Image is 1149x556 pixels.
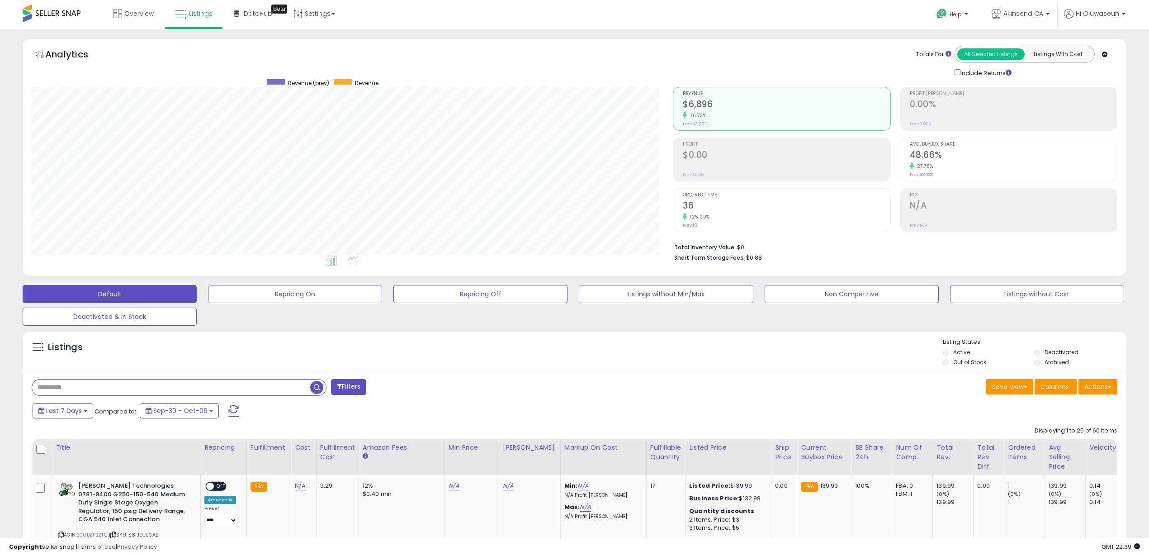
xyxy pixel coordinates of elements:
[1008,498,1045,506] div: 1
[683,142,890,147] span: Profit
[288,79,329,87] span: Revenue (prev)
[687,214,710,220] small: 125.00%
[953,348,970,356] label: Active
[208,285,382,303] button: Repricing On
[503,481,514,490] a: N/A
[46,406,82,415] span: Last 7 Days
[910,150,1117,162] h2: 48.66%
[9,543,157,551] div: seller snap | |
[957,48,1025,60] button: All Selected Listings
[683,172,704,177] small: Prev: $0.00
[244,9,272,18] span: DataHub
[855,482,885,490] div: 100%
[683,150,890,162] h2: $0.00
[1102,542,1140,551] span: 2025-10-14 22:39 GMT
[295,443,312,452] div: Cost
[45,48,106,63] h5: Analytics
[1003,9,1043,18] span: Akinsend CA
[564,443,643,452] div: Markup on Cost
[295,481,306,490] a: N/A
[986,379,1033,394] button: Save View
[449,481,459,490] a: N/A
[204,506,240,526] div: Preset:
[977,443,1000,471] div: Total Rev. Diff.
[689,481,730,490] b: Listed Price:
[48,341,83,354] h5: Listings
[689,482,764,490] div: $139.99
[977,482,997,490] div: 0.00
[320,482,352,490] div: 9.29
[77,542,116,551] a: Terms of Use
[78,482,188,526] b: [PERSON_NAME] Technologies 0781-9400 G250-150-540 Medium Duty Single Stage Oxygen Regulator, 150 ...
[204,496,236,504] div: Amazon AI
[936,490,949,498] small: (0%)
[1049,498,1085,506] div: 139.99
[820,481,838,490] span: 139.99
[650,482,678,490] div: 17
[689,507,754,515] b: Quantity discounts
[1089,498,1126,506] div: 0.14
[189,9,213,18] span: Listings
[683,223,697,228] small: Prev: 16
[689,443,767,452] div: Listed Price
[1035,427,1117,435] div: Displaying 1 to 25 of 60 items
[953,358,986,366] label: Out of Stock
[363,452,368,461] small: Amazon Fees.
[577,481,588,490] a: N/A
[1040,382,1069,391] span: Columns
[910,193,1117,198] span: ROI
[1049,482,1085,490] div: 139.99
[910,200,1117,213] h2: N/A
[896,490,926,498] div: FBM: 1
[1049,443,1082,471] div: Avg Selling Price
[204,443,243,452] div: Repricing
[449,443,495,452] div: Min Price
[687,112,706,119] small: 76.72%
[1045,358,1069,366] label: Archived
[936,498,973,506] div: 139.99
[801,482,818,492] small: FBA
[914,163,933,170] small: 27.78%
[775,482,790,490] div: 0.00
[1024,48,1092,60] button: Listings With Cost
[140,403,219,418] button: Sep-30 - Oct-06
[251,482,267,492] small: FBA
[950,285,1124,303] button: Listings without Cost
[674,243,736,251] b: Total Inventory Value:
[1008,443,1041,462] div: Ordered Items
[355,79,378,87] span: Revenue
[650,443,681,462] div: Fulfillable Quantity
[674,254,745,261] b: Short Term Storage Fees:
[936,8,947,19] i: Get Help
[689,494,764,503] div: $132.99
[896,482,926,490] div: FBA: 0
[1008,482,1045,490] div: 1
[153,406,208,415] span: Sep-30 - Oct-06
[33,403,93,418] button: Last 7 Days
[674,241,1111,252] li: $0
[251,443,287,452] div: Fulfillment
[746,253,762,262] span: $0.88
[683,91,890,96] span: Revenue
[564,513,639,520] p: N/A Profit [PERSON_NAME]
[214,483,228,490] span: OFF
[271,5,287,14] div: Tooltip anchor
[393,285,567,303] button: Repricing Off
[76,531,108,539] a: B00BZFB2TC
[564,481,578,490] b: Min:
[1045,348,1078,356] label: Deactivated
[579,285,753,303] button: Listings without Min/Max
[23,308,197,326] button: Deactivated & In Stock
[1089,482,1126,490] div: 0.14
[95,407,136,416] span: Compared to:
[363,482,438,490] div: 12%
[320,443,355,462] div: Fulfillment Cost
[564,492,639,499] p: N/A Profit [PERSON_NAME]
[117,542,157,551] a: Privacy Policy
[948,67,1022,78] div: Include Returns
[683,193,890,198] span: Ordered Items
[1064,9,1125,29] a: Hi Oluwaseun
[56,443,197,452] div: Title
[564,503,580,511] b: Max:
[1049,490,1061,498] small: (0%)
